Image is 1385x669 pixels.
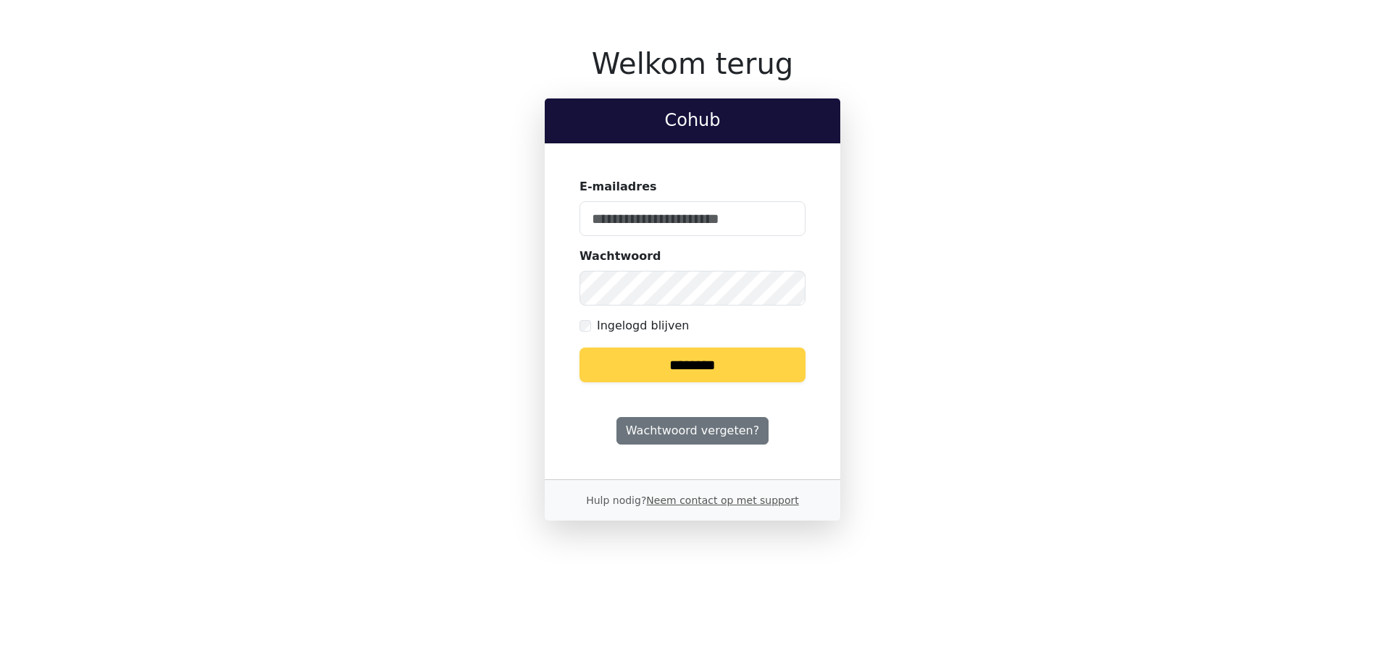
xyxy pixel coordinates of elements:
a: Wachtwoord vergeten? [616,417,769,445]
h2: Cohub [556,110,829,131]
h1: Welkom terug [545,46,840,81]
a: Neem contact op met support [646,495,798,506]
label: Ingelogd blijven [597,317,689,334]
label: Wachtwoord [579,248,661,265]
small: Hulp nodig? [586,495,799,506]
label: E-mailadres [579,178,657,195]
